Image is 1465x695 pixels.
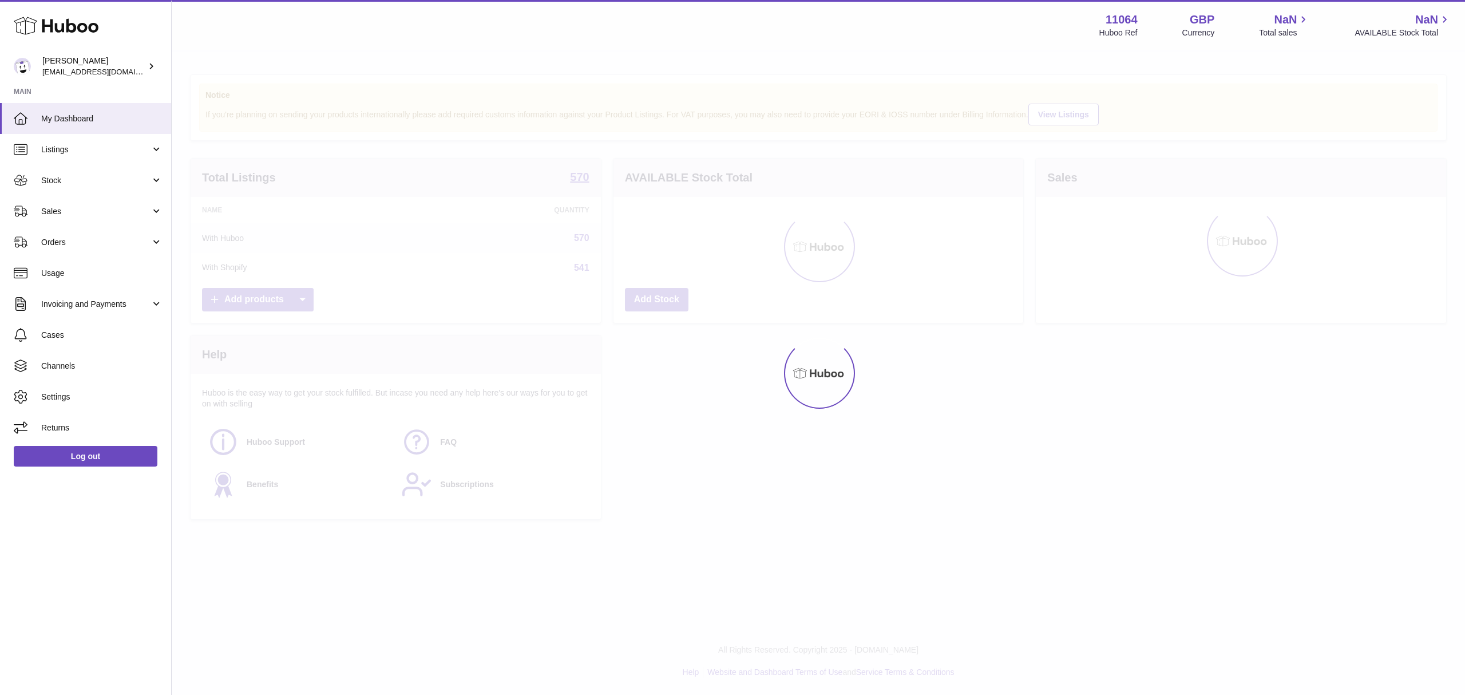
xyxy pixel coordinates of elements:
[41,268,163,279] span: Usage
[1190,12,1214,27] strong: GBP
[41,144,151,155] span: Listings
[41,206,151,217] span: Sales
[1274,12,1297,27] span: NaN
[1259,12,1310,38] a: NaN Total sales
[1355,12,1451,38] a: NaN AVAILABLE Stock Total
[41,175,151,186] span: Stock
[42,67,168,76] span: [EMAIL_ADDRESS][DOMAIN_NAME]
[1355,27,1451,38] span: AVAILABLE Stock Total
[41,113,163,124] span: My Dashboard
[1106,12,1138,27] strong: 11064
[1099,27,1138,38] div: Huboo Ref
[41,392,163,402] span: Settings
[14,58,31,75] img: internalAdmin-11064@internal.huboo.com
[41,237,151,248] span: Orders
[41,299,151,310] span: Invoicing and Payments
[1259,27,1310,38] span: Total sales
[1182,27,1215,38] div: Currency
[41,330,163,341] span: Cases
[41,361,163,372] span: Channels
[41,422,163,433] span: Returns
[1415,12,1438,27] span: NaN
[42,56,145,77] div: [PERSON_NAME]
[14,446,157,467] a: Log out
